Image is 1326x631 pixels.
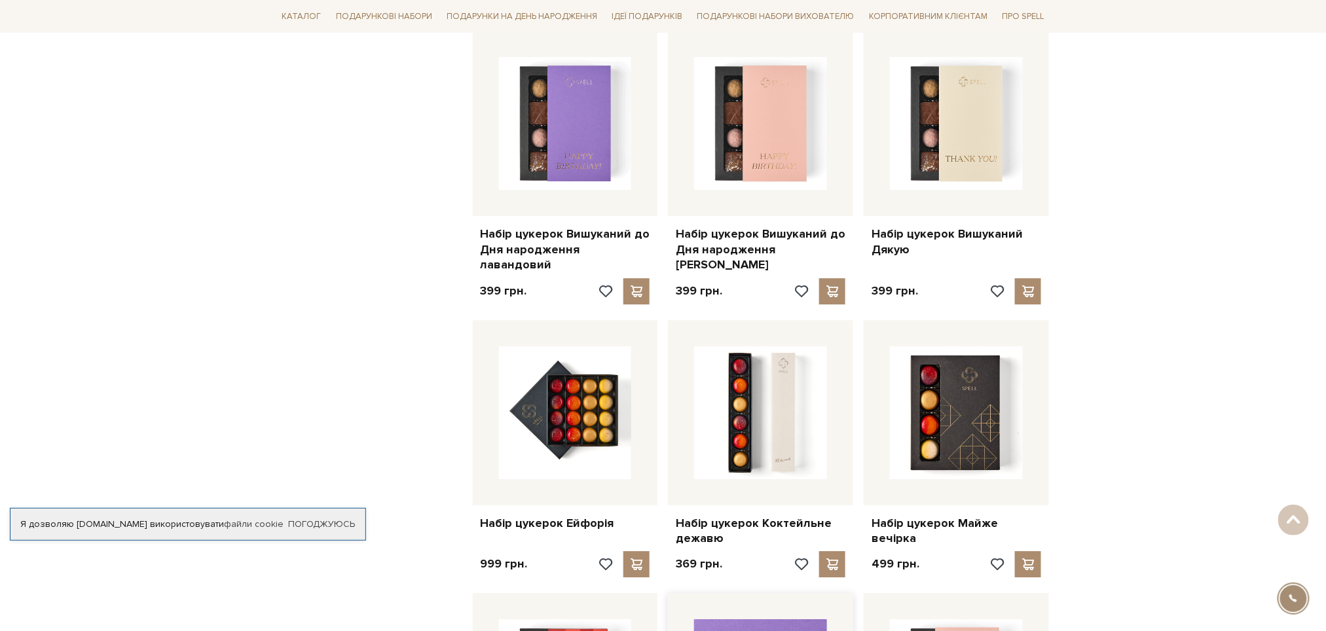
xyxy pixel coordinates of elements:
a: Погоджуюсь [288,518,355,530]
p: 399 грн. [872,283,918,298]
a: Набір цукерок Майже вечірка [872,516,1041,547]
div: Я дозволяю [DOMAIN_NAME] використовувати [10,518,365,530]
a: Подарункові набори вихователю [692,5,860,27]
a: файли cookie [224,518,284,530]
a: Каталог [277,7,327,27]
a: Ідеї подарунків [606,7,688,27]
a: Корпоративним клієнтам [864,5,993,27]
p: 999 грн. [481,556,528,571]
a: Подарунки на День народження [441,7,602,27]
a: Набір цукерок Вишуканий до Дня народження [PERSON_NAME] [676,226,845,272]
p: 399 грн. [481,283,527,298]
a: Набір цукерок Коктейльне дежавю [676,516,845,547]
a: Подарункові набори [331,7,437,27]
p: 369 грн. [676,556,722,571]
a: Набір цукерок Ейфорія [481,516,650,531]
p: 499 грн. [872,556,919,571]
p: 399 грн. [676,283,722,298]
a: Набір цукерок Вишуканий Дякую [872,226,1041,257]
a: Набір цукерок Вишуканий до Дня народження лавандовий [481,226,650,272]
a: Про Spell [997,7,1049,27]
